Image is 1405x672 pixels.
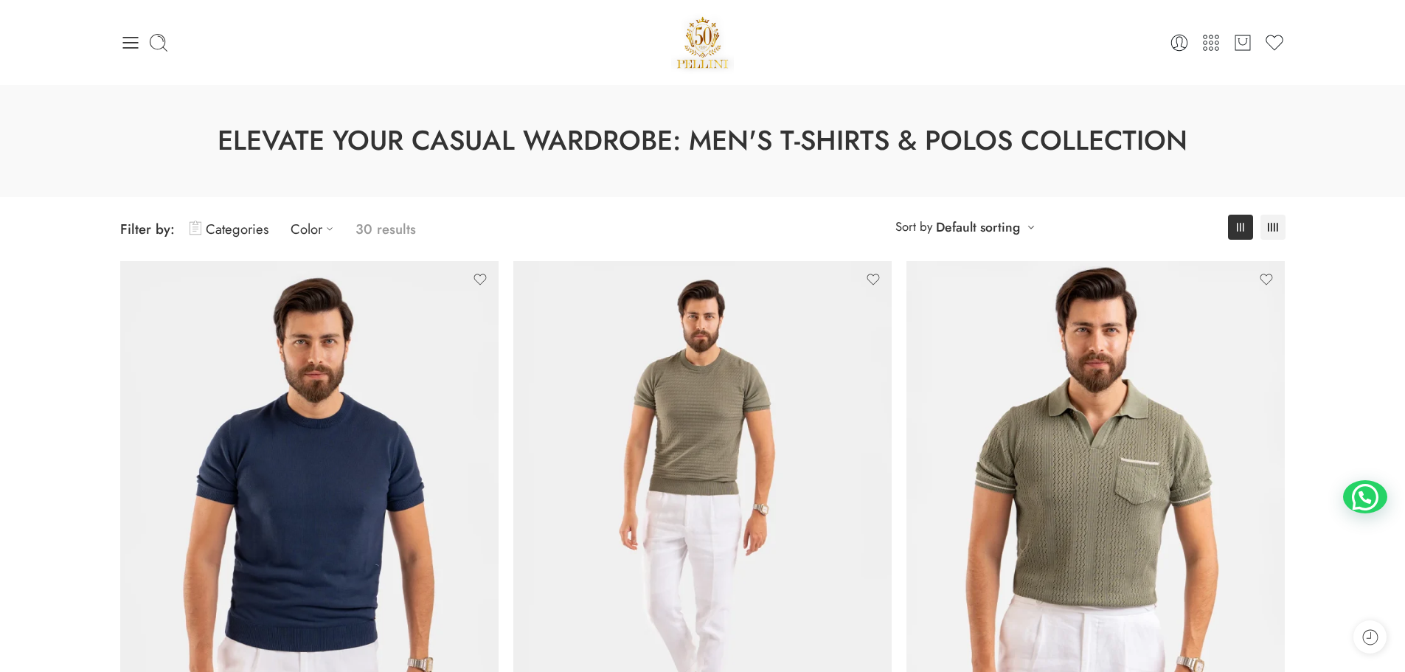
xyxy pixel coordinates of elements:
a: Pellini - [671,11,735,74]
a: Color [291,212,341,246]
span: Sort by [895,215,932,239]
span: Filter by: [120,219,175,239]
a: Login / Register [1169,32,1190,53]
h1: Elevate Your Casual Wardrobe: Men's T-Shirts & Polos Collection [37,122,1368,160]
a: Wishlist [1264,32,1285,53]
a: Default sorting [936,217,1020,238]
img: Pellini [671,11,735,74]
a: Categories [190,212,268,246]
p: 30 results [355,212,416,246]
a: Cart [1232,32,1253,53]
